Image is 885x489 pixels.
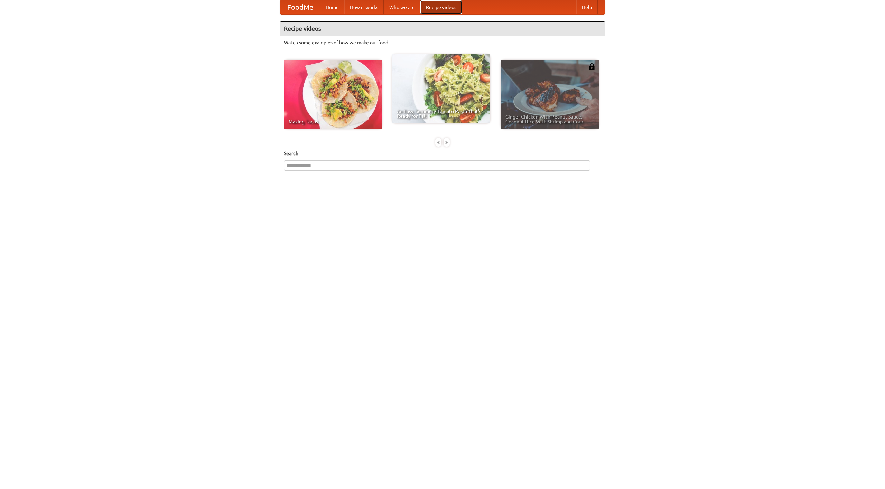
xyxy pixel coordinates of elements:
a: How it works [344,0,384,14]
span: An Easy, Summery Tomato Pasta That's Ready for Fall [397,109,485,119]
h4: Recipe videos [280,22,605,36]
div: « [435,138,441,147]
span: Making Tacos [289,119,377,124]
a: FoodMe [280,0,320,14]
h5: Search [284,150,601,157]
img: 483408.png [588,63,595,70]
a: Making Tacos [284,60,382,129]
a: An Easy, Summery Tomato Pasta That's Ready for Fall [392,54,490,123]
a: Help [576,0,598,14]
a: Recipe videos [420,0,462,14]
div: » [444,138,450,147]
a: Who we are [384,0,420,14]
a: Home [320,0,344,14]
p: Watch some examples of how we make our food! [284,39,601,46]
